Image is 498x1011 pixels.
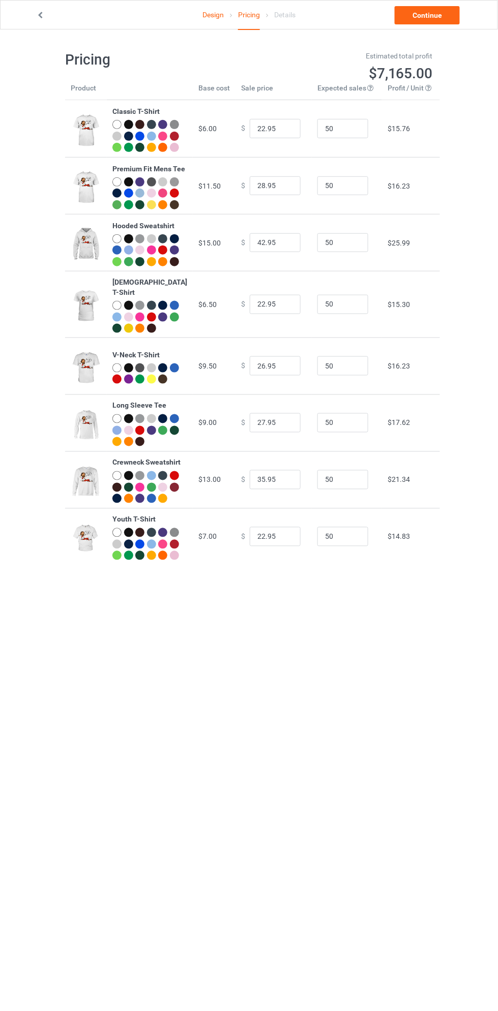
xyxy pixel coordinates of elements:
a: Design [202,1,224,29]
span: $ [241,533,245,541]
b: Crewneck Sweatshirt [112,458,181,467]
span: $ [241,300,245,308]
th: Sale price [236,83,312,100]
span: $ [241,476,245,484]
span: $13.00 [198,476,221,484]
h1: Pricing [65,51,242,69]
img: heather_texture.png [170,120,179,129]
img: heather_texture.png [170,177,179,187]
span: $7.00 [198,533,217,541]
span: $6.00 [198,125,217,133]
img: heather_texture.png [170,528,179,537]
div: Details [274,1,296,29]
b: Long Sleeve Tee [112,402,166,410]
span: $15.30 [388,300,410,309]
span: $14.83 [388,533,410,541]
span: $ [241,419,245,427]
b: Classic T-Shirt [112,107,160,115]
span: $ [241,362,245,370]
span: $11.50 [198,182,221,190]
th: Profit / Unit [382,83,440,100]
span: $25.99 [388,239,410,247]
span: $ [241,181,245,190]
b: Premium Fit Mens Tee [112,165,185,173]
b: [DEMOGRAPHIC_DATA] T-Shirt [112,278,187,296]
span: $17.62 [388,419,410,427]
span: $9.00 [198,419,217,427]
b: V-Neck T-Shirt [112,351,160,359]
span: $15.00 [198,239,221,247]
span: $7,165.00 [369,65,433,82]
span: $ [241,125,245,133]
span: $16.23 [388,362,410,370]
th: Product [65,83,107,100]
span: $15.76 [388,125,410,133]
div: Estimated total profit [256,51,433,61]
span: $16.23 [388,182,410,190]
th: Base cost [193,83,236,100]
span: $6.50 [198,300,217,309]
span: $21.34 [388,476,410,484]
div: Pricing [238,1,260,30]
a: Continue [395,6,460,24]
span: $9.50 [198,362,217,370]
b: Hooded Sweatshirt [112,222,174,230]
th: Expected sales [312,83,382,100]
span: $ [241,238,245,247]
b: Youth T-Shirt [112,515,156,524]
